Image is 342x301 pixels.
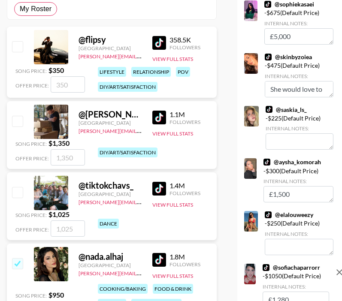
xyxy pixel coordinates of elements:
div: Followers [169,119,200,125]
span: Offer Price: [15,155,49,162]
a: @sophiekasaei [264,0,314,8]
div: [GEOGRAPHIC_DATA] [79,120,142,126]
img: TikTok [152,182,166,196]
div: [GEOGRAPHIC_DATA] [79,45,142,51]
div: Internal Notes: [265,73,333,79]
a: [PERSON_NAME][EMAIL_ADDRESS][DOMAIN_NAME] [79,51,206,60]
div: - $ 250 (Default Price) [265,211,333,255]
a: [PERSON_NAME][EMAIL_ADDRESS][DOMAIN_NAME] [79,197,206,205]
a: @saskia_ls_ [266,106,307,114]
span: Song Price: [15,141,47,147]
div: Internal Notes: [263,283,329,290]
button: View Full Stats [152,273,193,279]
textarea: £1,500 [263,186,333,202]
img: TikTok [152,253,166,267]
div: @ tiktokchavs_ [79,180,142,191]
img: TikTok [266,106,272,113]
img: TikTok [152,111,166,124]
img: TikTok [263,159,270,166]
div: @ nada.alhaj [79,251,142,262]
div: @ [PERSON_NAME].gee__ [79,109,142,120]
div: dance [98,219,119,229]
div: Internal Notes: [265,231,333,237]
div: Followers [169,261,200,268]
textarea: She would love to attend this wonderful event. [265,81,333,97]
span: Song Price: [15,68,47,74]
a: [PERSON_NAME][EMAIL_ADDRESS][DOMAIN_NAME] [79,126,206,134]
div: cooking/baking [98,284,148,294]
button: View Full Stats [152,202,193,208]
a: [PERSON_NAME][EMAIL_ADDRESS][DOMAIN_NAME] [79,268,206,277]
strong: $ 1,350 [48,139,70,147]
div: relationship [131,67,171,77]
button: View Full Stats [152,130,193,137]
span: Offer Price: [15,226,49,233]
div: lifestyle [98,67,126,77]
div: [GEOGRAPHIC_DATA] [79,191,142,197]
a: @skinbyzoiea [265,53,312,61]
strong: $ 1,025 [48,210,70,218]
img: TikTok [263,264,269,271]
span: Offer Price: [15,82,49,89]
input: 1,025 [51,220,85,237]
div: diy/art/satisfaction [98,147,157,157]
a: @aysha_komorah [263,158,321,166]
div: @ flipsy [79,34,142,45]
div: Internal Notes: [266,125,333,132]
div: Followers [169,190,200,196]
div: diy/art/satisfaction [98,82,157,92]
strong: $ 350 [48,66,64,74]
span: Song Price: [15,292,47,299]
div: 1.4M [169,181,200,190]
input: 1,350 [51,149,85,166]
div: pov [176,67,190,77]
a: @elalouweezy [265,211,313,219]
div: - $ 475 (Default Price) [265,53,333,97]
div: Internal Notes: [263,178,333,184]
div: Followers [169,44,200,51]
div: food & drink [153,284,193,294]
img: TikTok [152,36,166,50]
span: My Roster [20,4,51,14]
div: - $ 300 (Default Price) [263,158,333,202]
button: View Full Stats [152,56,193,62]
div: Internal Notes: [264,20,333,27]
div: 358.5K [169,36,200,44]
div: 1.8M [169,253,200,261]
textarea: £5,000 [264,28,333,45]
strong: $ 950 [48,291,64,299]
img: TikTok [265,211,272,218]
div: - $ 675 (Default Price) [264,0,333,45]
img: TikTok [264,1,271,8]
a: @sofiachaparrorr [263,264,320,271]
img: TikTok [265,54,272,60]
input: 350 [51,76,85,93]
div: 1.1M [169,110,200,119]
div: [GEOGRAPHIC_DATA] [79,262,142,268]
div: - $ 225 (Default Price) [266,106,333,150]
span: Song Price: [15,212,47,218]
